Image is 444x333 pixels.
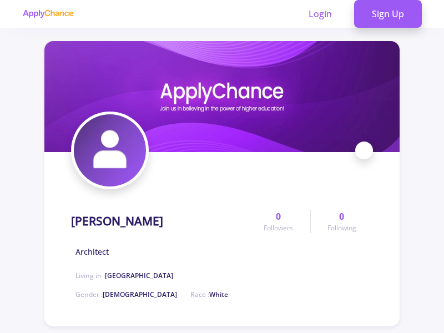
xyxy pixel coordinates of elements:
img: Mohammadreza Kazemiavatar [74,114,146,186]
span: Following [327,223,356,233]
h1: [PERSON_NAME] [71,214,163,228]
span: [GEOGRAPHIC_DATA] [105,271,173,280]
span: 0 [339,210,344,223]
img: applychance logo text only [22,9,74,18]
span: [DEMOGRAPHIC_DATA] [103,290,177,299]
a: 0Followers [247,210,310,233]
span: Architect [75,246,109,258]
span: Race : [190,290,228,299]
span: Followers [264,223,293,233]
span: White [209,290,228,299]
img: Mohammadreza Kazemicover image [44,41,400,152]
span: 0 [276,210,281,223]
span: Living in : [75,271,173,280]
span: Gender : [75,290,177,299]
a: 0Following [310,210,373,233]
